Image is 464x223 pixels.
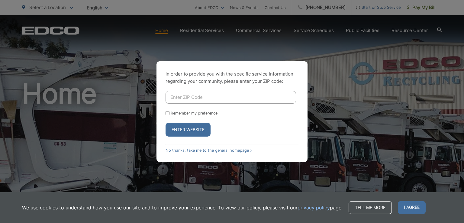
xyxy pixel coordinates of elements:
p: In order to provide you with the specific service information regarding your community, please en... [166,70,298,85]
a: Tell me more [349,201,392,214]
label: Remember my preference [171,111,217,115]
button: Enter Website [166,123,211,137]
a: privacy policy [298,204,330,211]
span: I agree [398,201,426,214]
input: Enter ZIP Code [166,91,296,104]
a: No thanks, take me to the general homepage > [166,148,253,153]
p: We use cookies to understand how you use our site and to improve your experience. To view our pol... [22,204,343,211]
